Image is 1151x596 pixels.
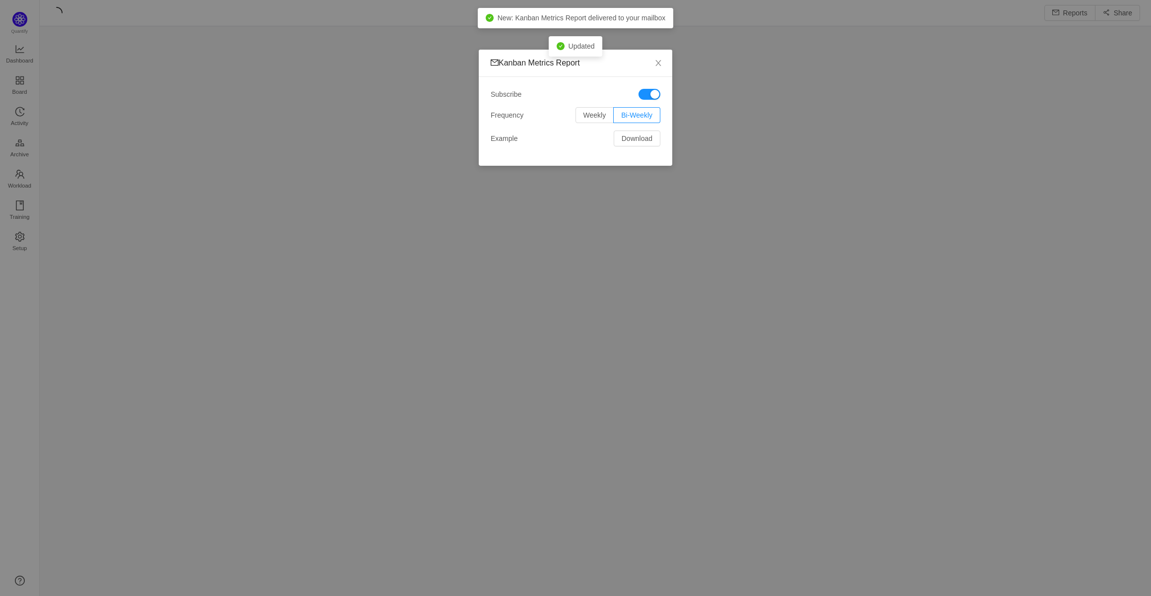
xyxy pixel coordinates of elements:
i: icon: check-circle [557,42,565,50]
span: Example [491,133,517,144]
span: Kanban Metrics Report [491,59,580,67]
span: Frequency [491,110,523,121]
button: Close [644,50,672,77]
i: icon: mail [491,59,499,66]
span: Weekly [583,111,606,119]
i: icon: check-circle [486,14,494,22]
span: New: Kanban Metrics Report delivered to your mailbox [498,14,666,22]
span: Bi-Weekly [621,111,652,119]
span: Subscribe [491,89,521,100]
span: Updated [569,42,595,50]
button: Download [614,131,660,146]
i: icon: close [654,59,662,67]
